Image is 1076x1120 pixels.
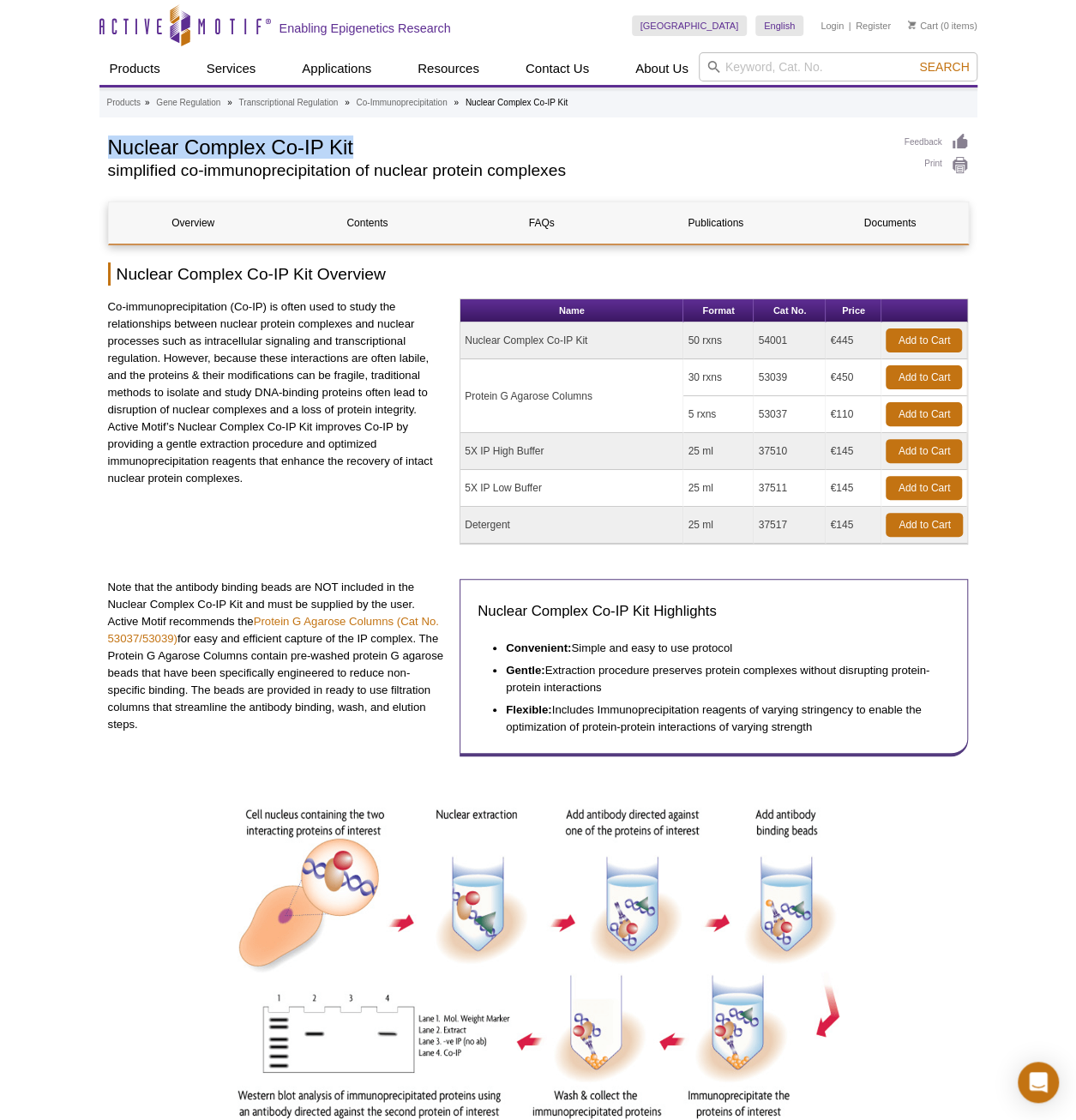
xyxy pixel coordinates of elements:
a: Cart [908,20,938,32]
td: 5X IP High Buffer [460,433,683,470]
td: €445 [826,322,881,359]
p: Co-immunoprecipitation (Co-IP) is often used to study the relationships between nuclear protein c... [108,298,448,487]
li: Includes Immunoprecipitation reagents of varying stringency to enable the optimization of protein... [506,696,934,736]
a: Publications [631,202,800,244]
button: Search [914,59,974,75]
th: Price [826,299,881,322]
a: FAQs [457,202,626,244]
a: Products [99,52,171,85]
td: Protein G Agarose Columns [460,359,683,433]
a: Add to Cart [886,402,962,426]
td: 54001 [754,322,826,359]
li: (0 items) [908,15,977,36]
h3: Nuclear Complex Co-IP Kit Highlights [478,601,950,622]
a: Feedback [905,133,969,152]
a: Overview [109,202,278,244]
td: 37510 [754,433,826,470]
td: €110 [826,396,881,433]
a: Add to Cart [886,513,963,537]
td: 37511 [754,470,826,507]
td: €145 [826,470,881,507]
strong: Flexible: [506,703,552,716]
span: Search [919,60,969,74]
a: Contact Us [515,52,599,85]
td: €450 [826,359,881,396]
th: Format [683,299,754,322]
td: €145 [826,433,881,470]
a: Add to Cart [886,365,962,389]
li: » [145,98,150,107]
a: Products [107,95,141,111]
td: 5X IP Low Buffer [460,470,683,507]
td: €145 [826,507,881,544]
a: Register [856,20,891,32]
input: Keyword, Cat. No. [699,52,977,81]
a: English [755,15,803,36]
a: Transcriptional Regulation [239,95,339,111]
a: Print [905,156,969,175]
div: Open Intercom Messenger [1018,1062,1059,1103]
li: | [849,15,851,36]
li: » [227,98,232,107]
a: Applications [292,52,382,85]
strong: Gentle: [506,664,544,677]
th: Name [460,299,683,322]
td: 5 rxns [683,396,754,433]
a: Add to Cart [886,328,962,352]
li: Simple and easy to use protocol [506,635,934,657]
a: Add to Cart [886,439,962,463]
td: 37517 [754,507,826,544]
li: Nuclear Complex Co-IP Kit [466,98,568,107]
img: Your Cart [908,21,916,29]
strong: Convenient: [506,641,571,654]
a: [GEOGRAPHIC_DATA] [632,15,748,36]
a: Contents [283,202,452,244]
a: Gene Regulation [156,95,220,111]
a: Add to Cart [886,476,962,500]
td: 25 ml [683,433,754,470]
li: » [345,98,350,107]
td: Detergent [460,507,683,544]
li: » [454,98,459,107]
td: 53037 [754,396,826,433]
h2: Enabling Epigenetics Research [280,21,451,36]
a: Protein G Agarose Columns (Cat No. 53037/53039) [108,615,439,645]
h2: Nuclear Complex Co-IP Kit Overview [108,262,969,286]
a: Documents [805,202,974,244]
td: 25 ml [683,507,754,544]
a: Login [821,20,844,32]
a: Co-Immunoprecipitation [356,95,447,111]
a: Resources [407,52,490,85]
td: 30 rxns [683,359,754,396]
h1: Nuclear Complex Co-IP Kit [108,133,887,159]
p: Note that the antibody binding beads are NOT included in the Nuclear Complex Co-IP Kit and must b... [108,579,448,733]
h2: simplified co-immunoprecipitation of nuclear protein complexes [108,163,887,178]
td: 50 rxns [683,322,754,359]
a: About Us [625,52,699,85]
a: Services [196,52,267,85]
li: Extraction procedure preserves protein complexes without disrupting protein-protein interactions [506,657,934,696]
th: Cat No. [754,299,826,322]
td: 53039 [754,359,826,396]
td: Nuclear Complex Co-IP Kit [460,322,683,359]
td: 25 ml [683,470,754,507]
